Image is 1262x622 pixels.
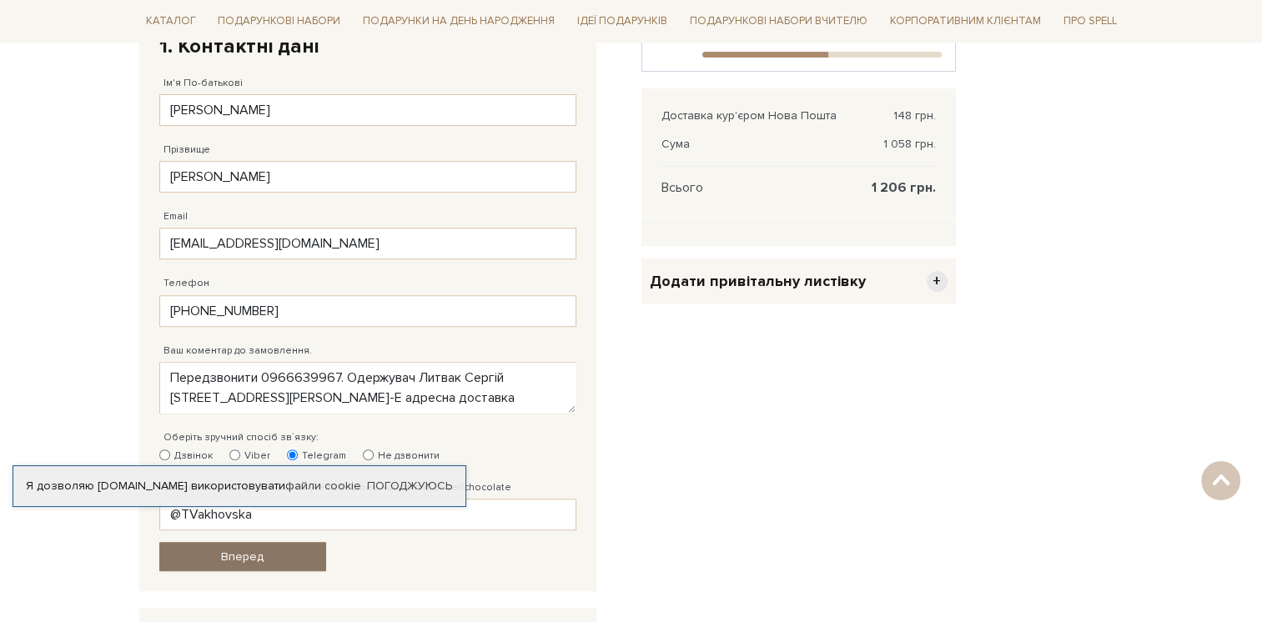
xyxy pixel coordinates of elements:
[363,449,440,464] label: Не дзвонити
[661,108,837,123] span: Доставка кур'єром Нова Пошта
[661,180,703,195] span: Всього
[287,449,346,464] label: Telegram
[163,344,312,359] label: Ваш коментар до замовлення.
[883,137,936,152] span: 1 058 грн.
[285,479,361,493] a: файли cookie
[356,8,561,34] a: Подарунки на День народження
[211,8,347,34] a: Подарункові набори
[159,449,170,460] input: Дзвінок
[872,180,936,195] span: 1 206 грн.
[661,137,690,152] span: Сума
[229,449,270,464] label: Viber
[650,272,866,291] span: Додати привітальну листівку
[229,449,240,460] input: Viber
[159,362,576,414] textarea: Передзвонити 0966639967. Одержувач Литвак Сергій [STREET_ADDRESS][PERSON_NAME]-Е адресна доставка...
[893,108,936,123] span: 148 грн.
[221,549,264,564] span: Вперед
[13,479,465,494] div: Я дозволяю [DOMAIN_NAME] використовувати
[163,76,243,91] label: Ім'я По-батькові
[883,8,1048,34] a: Корпоративним клієнтам
[159,33,576,59] h2: 1. Контактні дані
[927,271,948,292] span: +
[363,449,374,460] input: Не дзвонити
[163,430,319,445] label: Оберіть зручний спосіб зв`язку:
[163,209,188,224] label: Email
[367,479,452,494] a: Погоджуюсь
[1056,8,1123,34] a: Про Spell
[287,449,298,460] input: Telegram
[163,143,210,158] label: Прізвище
[163,276,209,291] label: Телефон
[159,449,213,464] label: Дзвінок
[571,8,674,34] a: Ідеї подарунків
[683,7,874,35] a: Подарункові набори Вчителю
[139,8,203,34] a: Каталог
